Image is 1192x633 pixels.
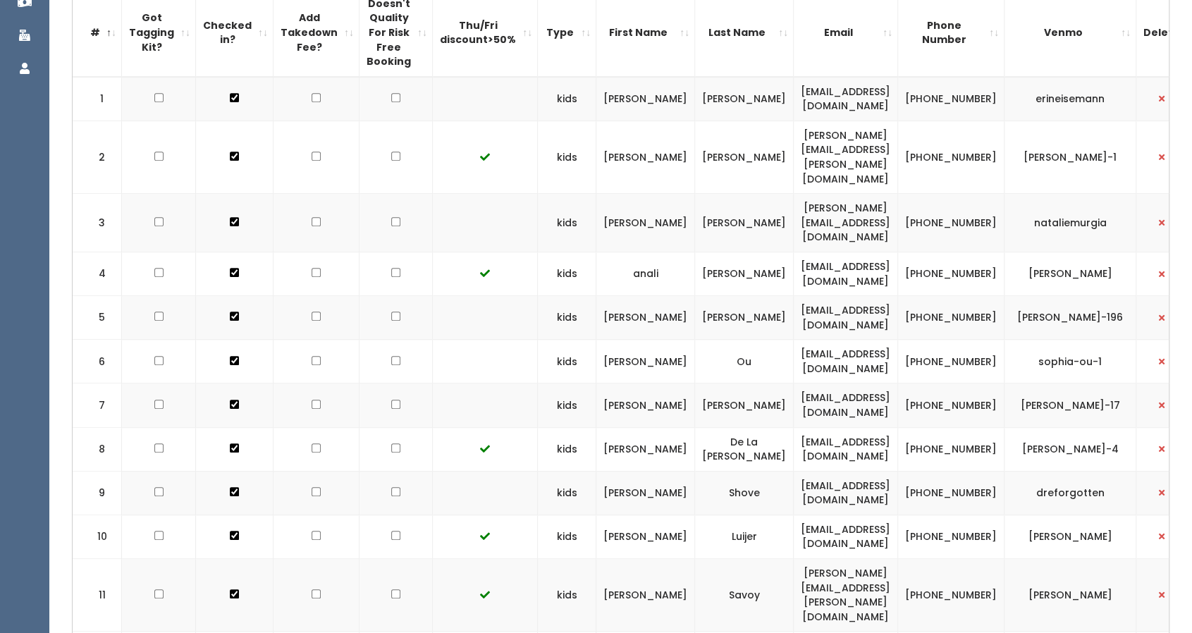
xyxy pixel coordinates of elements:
[596,427,695,471] td: [PERSON_NAME]
[596,252,695,295] td: anali
[695,559,794,632] td: Savoy
[538,471,596,515] td: kids
[898,77,1004,121] td: [PHONE_NUMBER]
[73,194,122,252] td: 3
[898,515,1004,558] td: [PHONE_NUMBER]
[794,194,898,252] td: [PERSON_NAME][EMAIL_ADDRESS][DOMAIN_NAME]
[898,427,1004,471] td: [PHONE_NUMBER]
[538,296,596,340] td: kids
[538,515,596,558] td: kids
[695,427,794,471] td: De La [PERSON_NAME]
[596,121,695,193] td: [PERSON_NAME]
[596,559,695,632] td: [PERSON_NAME]
[794,77,898,121] td: [EMAIL_ADDRESS][DOMAIN_NAME]
[794,559,898,632] td: [PERSON_NAME][EMAIL_ADDRESS][PERSON_NAME][DOMAIN_NAME]
[73,383,122,427] td: 7
[695,471,794,515] td: Shove
[1004,296,1136,340] td: [PERSON_NAME]-196
[1004,121,1136,193] td: [PERSON_NAME]-1
[73,427,122,471] td: 8
[695,515,794,558] td: Luijer
[794,471,898,515] td: [EMAIL_ADDRESS][DOMAIN_NAME]
[596,77,695,121] td: [PERSON_NAME]
[1004,427,1136,471] td: [PERSON_NAME]-4
[794,296,898,340] td: [EMAIL_ADDRESS][DOMAIN_NAME]
[73,471,122,515] td: 9
[898,296,1004,340] td: [PHONE_NUMBER]
[794,383,898,427] td: [EMAIL_ADDRESS][DOMAIN_NAME]
[695,252,794,295] td: [PERSON_NAME]
[794,121,898,193] td: [PERSON_NAME][EMAIL_ADDRESS][PERSON_NAME][DOMAIN_NAME]
[898,383,1004,427] td: [PHONE_NUMBER]
[596,515,695,558] td: [PERSON_NAME]
[538,77,596,121] td: kids
[794,252,898,295] td: [EMAIL_ADDRESS][DOMAIN_NAME]
[538,559,596,632] td: kids
[73,340,122,383] td: 6
[1004,252,1136,295] td: [PERSON_NAME]
[596,340,695,383] td: [PERSON_NAME]
[1004,383,1136,427] td: [PERSON_NAME]-17
[538,121,596,193] td: kids
[73,559,122,632] td: 11
[695,77,794,121] td: [PERSON_NAME]
[538,194,596,252] td: kids
[73,515,122,558] td: 10
[898,252,1004,295] td: [PHONE_NUMBER]
[1004,515,1136,558] td: [PERSON_NAME]
[73,77,122,121] td: 1
[898,194,1004,252] td: [PHONE_NUMBER]
[596,471,695,515] td: [PERSON_NAME]
[898,471,1004,515] td: [PHONE_NUMBER]
[538,383,596,427] td: kids
[596,194,695,252] td: [PERSON_NAME]
[73,252,122,295] td: 4
[538,427,596,471] td: kids
[695,383,794,427] td: [PERSON_NAME]
[538,252,596,295] td: kids
[898,121,1004,193] td: [PHONE_NUMBER]
[1004,77,1136,121] td: erineisemann
[538,340,596,383] td: kids
[73,296,122,340] td: 5
[596,383,695,427] td: [PERSON_NAME]
[695,194,794,252] td: [PERSON_NAME]
[794,515,898,558] td: [EMAIL_ADDRESS][DOMAIN_NAME]
[695,340,794,383] td: Ou
[1004,340,1136,383] td: sophia-ou-1
[1004,471,1136,515] td: dreforgotten
[794,340,898,383] td: [EMAIL_ADDRESS][DOMAIN_NAME]
[794,427,898,471] td: [EMAIL_ADDRESS][DOMAIN_NAME]
[898,340,1004,383] td: [PHONE_NUMBER]
[898,559,1004,632] td: [PHONE_NUMBER]
[73,121,122,193] td: 2
[596,296,695,340] td: [PERSON_NAME]
[1004,194,1136,252] td: nataliemurgia
[695,296,794,340] td: [PERSON_NAME]
[695,121,794,193] td: [PERSON_NAME]
[1004,559,1136,632] td: [PERSON_NAME]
